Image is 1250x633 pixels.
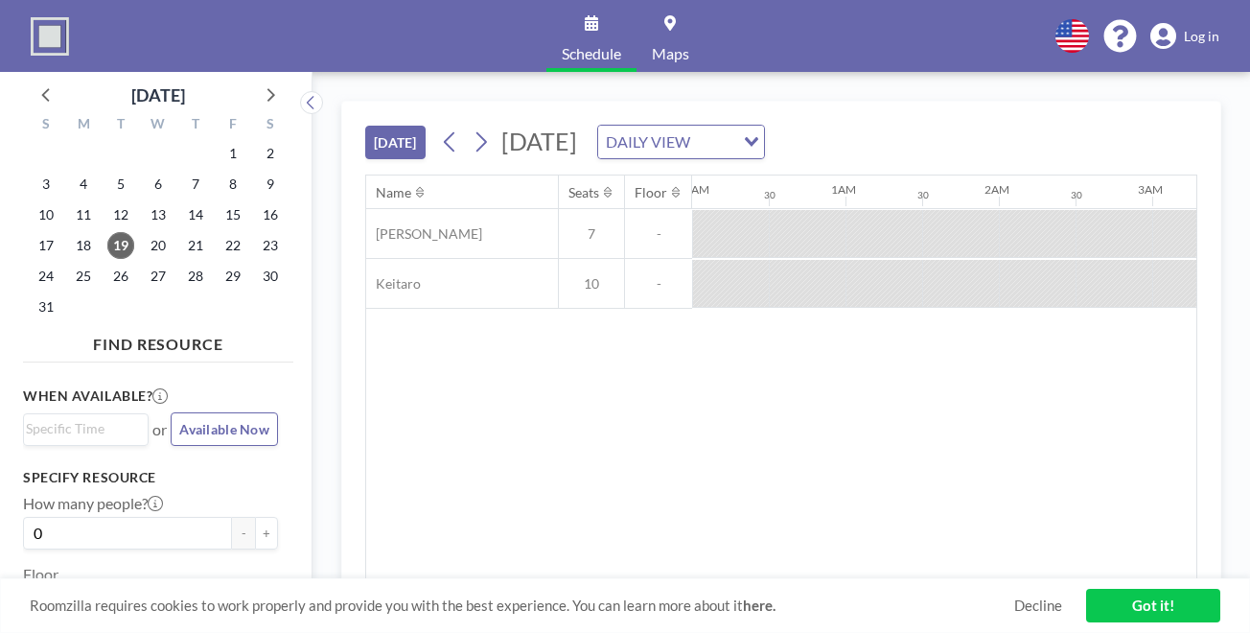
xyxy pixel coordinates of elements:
[107,232,134,259] span: Tuesday, August 19, 2025
[31,17,69,56] img: organization-logo
[917,189,929,201] div: 30
[33,171,59,198] span: Sunday, August 3, 2025
[1071,189,1082,201] div: 30
[257,171,284,198] span: Saturday, August 9, 2025
[23,565,58,584] label: Floor
[220,171,246,198] span: Friday, August 8, 2025
[145,232,172,259] span: Wednesday, August 20, 2025
[65,113,103,138] div: M
[220,263,246,290] span: Friday, August 29, 2025
[625,225,692,243] span: -
[26,418,137,439] input: Search for option
[182,232,209,259] span: Thursday, August 21, 2025
[984,182,1009,197] div: 2AM
[220,201,246,228] span: Friday, August 15, 2025
[602,129,694,154] span: DAILY VIEW
[176,113,214,138] div: T
[220,232,246,259] span: Friday, August 22, 2025
[28,113,65,138] div: S
[831,182,856,197] div: 1AM
[30,597,1014,615] span: Roomzilla requires cookies to work properly and provide you with the best experience. You can lea...
[23,469,278,486] h3: Specify resource
[171,412,278,446] button: Available Now
[652,46,689,61] span: Maps
[70,201,97,228] span: Monday, August 11, 2025
[568,184,599,201] div: Seats
[145,171,172,198] span: Wednesday, August 6, 2025
[107,263,134,290] span: Tuesday, August 26, 2025
[366,275,421,293] span: Keitaro
[635,184,667,201] div: Floor
[598,126,764,158] div: Search for option
[257,232,284,259] span: Saturday, August 23, 2025
[145,201,172,228] span: Wednesday, August 13, 2025
[152,420,167,439] span: or
[145,263,172,290] span: Wednesday, August 27, 2025
[24,414,148,443] div: Search for option
[23,327,293,354] h4: FIND RESOURCE
[696,129,732,154] input: Search for option
[365,126,426,159] button: [DATE]
[678,182,709,197] div: 12AM
[251,113,289,138] div: S
[131,82,185,108] div: [DATE]
[70,232,97,259] span: Monday, August 18, 2025
[179,421,269,437] span: Available Now
[1086,589,1220,622] a: Got it!
[103,113,140,138] div: T
[33,263,59,290] span: Sunday, August 24, 2025
[70,171,97,198] span: Monday, August 4, 2025
[559,225,624,243] span: 7
[23,494,163,513] label: How many people?
[1150,23,1219,50] a: Log in
[501,127,577,155] span: [DATE]
[182,171,209,198] span: Thursday, August 7, 2025
[559,275,624,293] span: 10
[376,184,411,201] div: Name
[257,263,284,290] span: Saturday, August 30, 2025
[70,263,97,290] span: Monday, August 25, 2025
[232,517,255,550] button: -
[107,201,134,228] span: Tuesday, August 12, 2025
[33,232,59,259] span: Sunday, August 17, 2025
[255,517,278,550] button: +
[1138,182,1163,197] div: 3AM
[1184,28,1219,45] span: Log in
[625,275,692,293] span: -
[257,140,284,167] span: Saturday, August 2, 2025
[107,171,134,198] span: Tuesday, August 5, 2025
[366,225,482,243] span: [PERSON_NAME]
[33,293,59,320] span: Sunday, August 31, 2025
[214,113,251,138] div: F
[220,140,246,167] span: Friday, August 1, 2025
[182,201,209,228] span: Thursday, August 14, 2025
[257,201,284,228] span: Saturday, August 16, 2025
[562,46,621,61] span: Schedule
[764,189,775,201] div: 30
[182,263,209,290] span: Thursday, August 28, 2025
[140,113,177,138] div: W
[33,201,59,228] span: Sunday, August 10, 2025
[1014,597,1062,615] a: Decline
[743,597,775,614] a: here.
